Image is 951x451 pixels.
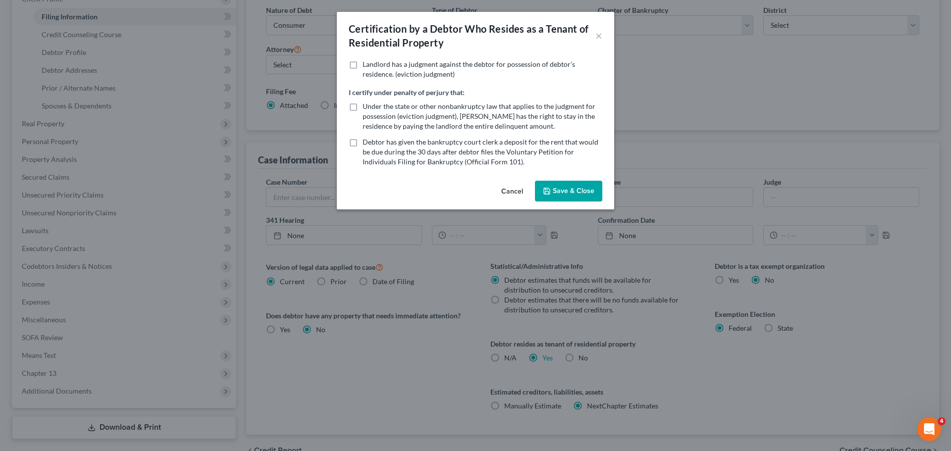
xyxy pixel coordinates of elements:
[349,22,595,50] div: Certification by a Debtor Who Resides as a Tenant of Residential Property
[363,60,575,78] span: Landlord has a judgment against the debtor for possession of debtor’s residence. (eviction judgment)
[917,417,941,441] iframe: Intercom live chat
[535,181,602,201] button: Save & Close
[493,182,531,201] button: Cancel
[938,417,946,425] span: 4
[595,30,602,42] button: ×
[363,138,598,166] span: Debtor has given the bankruptcy court clerk a deposit for the rent that would be due during the 3...
[363,102,595,130] span: Under the state or other nonbankruptcy law that applies to the judgment for possession (eviction ...
[349,87,465,98] label: I certify under penalty of perjury that:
